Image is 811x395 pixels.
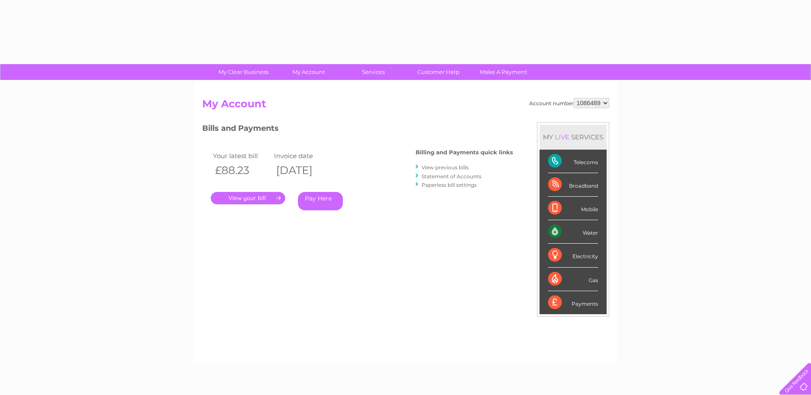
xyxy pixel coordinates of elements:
[553,133,571,141] div: LIVE
[272,162,333,179] th: [DATE]
[273,64,344,80] a: My Account
[422,182,477,188] a: Paperless bill settings
[422,173,481,180] a: Statement of Accounts
[211,192,285,204] a: .
[548,220,598,244] div: Water
[548,150,598,173] div: Telecoms
[422,164,469,171] a: View previous bills
[529,98,609,108] div: Account number
[272,150,333,162] td: Invoice date
[548,173,598,197] div: Broadband
[548,291,598,314] div: Payments
[548,244,598,267] div: Electricity
[298,192,343,210] a: Pay Here
[468,64,539,80] a: Make A Payment
[208,64,279,80] a: My Clear Business
[416,149,513,156] h4: Billing and Payments quick links
[211,162,272,179] th: £88.23
[202,98,609,114] h2: My Account
[338,64,409,80] a: Services
[540,125,607,149] div: MY SERVICES
[211,150,272,162] td: Your latest bill
[548,268,598,291] div: Gas
[548,197,598,220] div: Mobile
[202,122,513,137] h3: Bills and Payments
[403,64,474,80] a: Customer Help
